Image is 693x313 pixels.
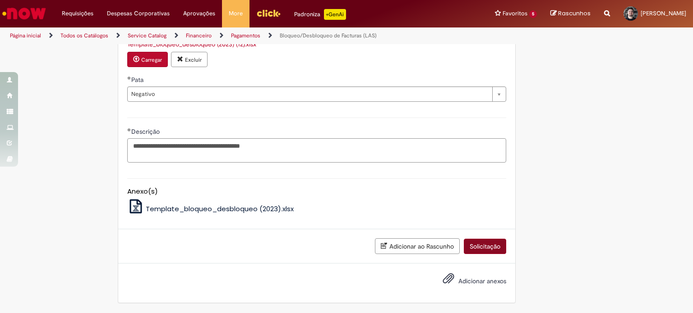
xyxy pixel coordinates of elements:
span: Requisições [62,9,93,18]
button: Adicionar anexos [440,270,457,291]
span: Favoritos [503,9,527,18]
span: 5 [529,10,537,18]
a: Financeiro [186,32,212,39]
img: click_logo_yellow_360x200.png [256,6,281,20]
span: More [229,9,243,18]
span: [PERSON_NAME] [641,9,686,17]
small: Carregar [141,56,162,64]
span: Obrigatório Preenchido [127,128,131,132]
a: Pagamentos [231,32,260,39]
span: Despesas Corporativas [107,9,170,18]
span: Negativo [131,87,488,101]
span: Adicionar anexos [458,277,506,285]
span: Aprovações [183,9,215,18]
span: Rascunhos [558,9,591,18]
span: Template_bloqueo_desbloqueo (2023).xlsx [146,204,294,213]
p: +GenAi [324,9,346,20]
a: Rascunhos [550,9,591,18]
small: Excluir [185,56,202,64]
span: Obrigatório Preenchido [127,76,131,80]
span: Pata [131,76,145,84]
button: Carregar anexo de Adjunto Required [127,52,168,67]
button: Solicitação [464,239,506,254]
textarea: Descrição [127,138,506,163]
img: ServiceNow [1,5,47,23]
a: Bloqueo/Desbloqueo de Facturas (LAS) [280,32,377,39]
a: Template_bloqueo_desbloqueo (2023).xlsx [127,204,294,213]
a: Service Catalog [128,32,166,39]
button: Adicionar ao Rascunho [375,238,460,254]
span: Descrição [131,127,162,136]
a: Página inicial [10,32,41,39]
a: Todos os Catálogos [60,32,108,39]
ul: Trilhas de página [7,27,455,44]
button: Excluir anexo Template_bloqueo_desbloqueo (2023) (12).xlsx [171,52,208,67]
h5: Anexo(s) [127,188,506,195]
div: Padroniza [294,9,346,20]
a: Download de Template_bloqueo_desbloqueo (2023) (12).xlsx [127,40,256,48]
